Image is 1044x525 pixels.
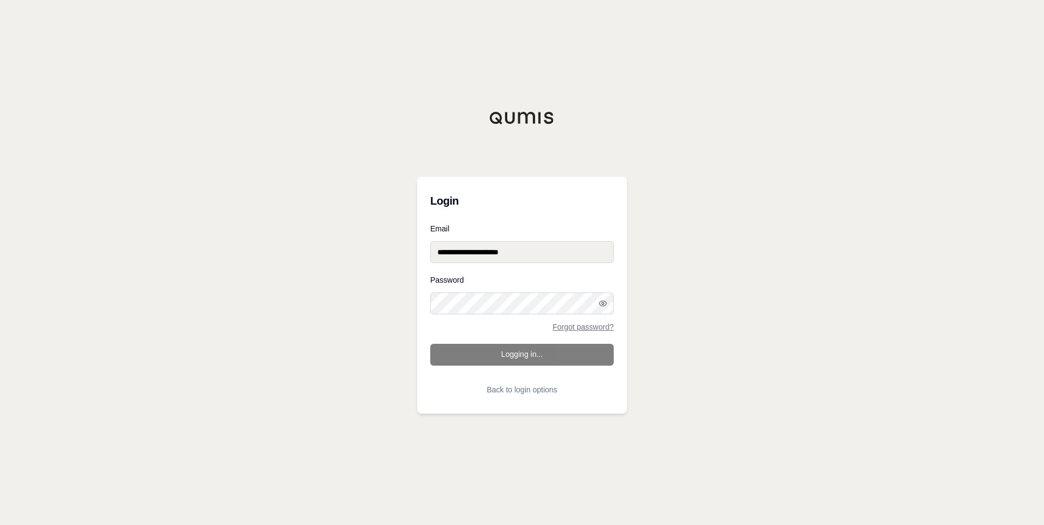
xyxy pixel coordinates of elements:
label: Password [430,276,614,284]
a: Forgot password? [553,323,614,331]
h3: Login [430,190,614,212]
img: Qumis [489,111,555,124]
label: Email [430,225,614,232]
button: Back to login options [430,379,614,401]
